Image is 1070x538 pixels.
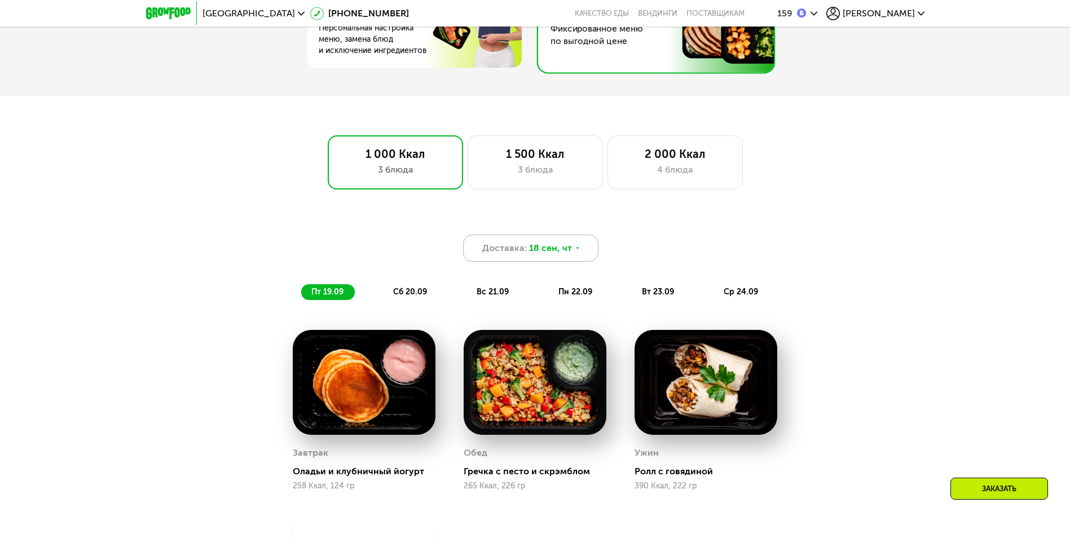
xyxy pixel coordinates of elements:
div: 390 Ккал, 222 гр [635,482,777,491]
span: пт 19.09 [311,287,344,297]
div: 258 Ккал, 124 гр [293,482,435,491]
a: Качество еды [575,9,629,18]
span: ср 24.09 [724,287,758,297]
div: Гречка с песто и скрэмблом [464,466,615,477]
span: 18 сен, чт [529,241,572,255]
div: 1 500 Ккал [479,147,591,161]
div: 159 [777,9,792,18]
div: 1 000 Ккал [340,147,451,161]
span: [PERSON_NAME] [843,9,915,18]
div: Оладьи и клубничный йогурт [293,466,444,477]
span: сб 20.09 [393,287,427,297]
div: 265 Ккал, 226 гр [464,482,606,491]
div: поставщикам [686,9,745,18]
span: вт 23.09 [642,287,674,297]
div: Заказать [950,478,1048,500]
span: вс 21.09 [477,287,509,297]
div: 4 блюда [619,163,731,177]
div: Обед [464,444,487,461]
div: Ужин [635,444,659,461]
div: 3 блюда [340,163,451,177]
a: [PHONE_NUMBER] [310,7,409,20]
div: 3 блюда [479,163,591,177]
span: пн 22.09 [558,287,592,297]
div: Ролл с говядиной [635,466,786,477]
span: [GEOGRAPHIC_DATA] [202,9,295,18]
span: Доставка: [482,241,527,255]
div: 2 000 Ккал [619,147,731,161]
a: Вендинги [638,9,677,18]
div: Завтрак [293,444,328,461]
